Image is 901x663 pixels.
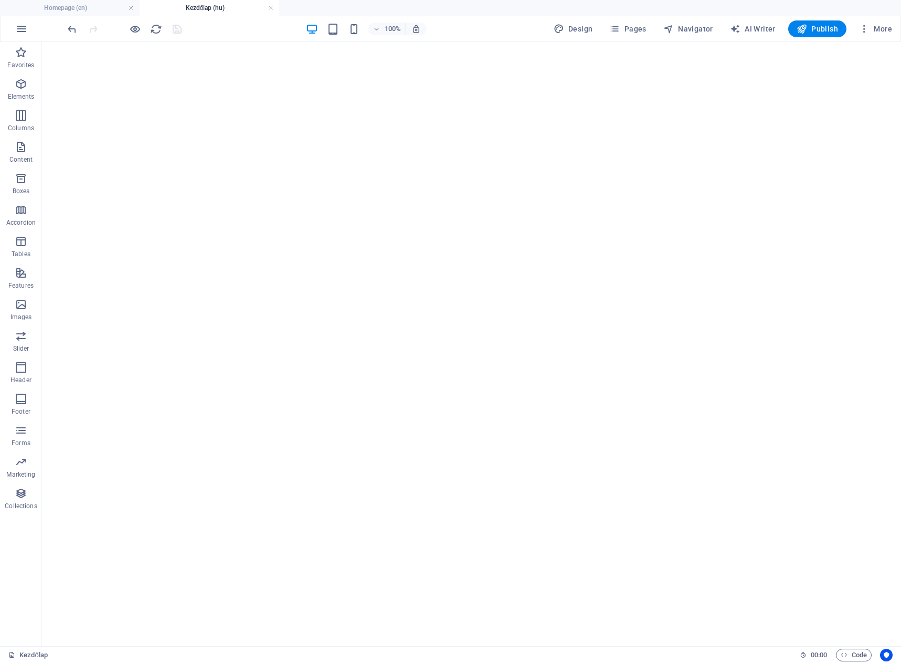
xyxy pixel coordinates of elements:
[605,20,650,37] button: Pages
[129,23,141,35] button: Click here to leave preview mode and continue editing
[818,651,820,659] span: :
[10,376,31,384] p: Header
[368,23,406,35] button: 100%
[13,344,29,353] p: Slider
[7,61,34,69] p: Favorites
[10,313,32,321] p: Images
[855,20,896,37] button: More
[8,124,34,132] p: Columns
[13,187,30,195] p: Boxes
[549,20,597,37] button: Design
[66,23,78,35] i: Undo: Edit headline (Ctrl+Z)
[9,155,33,164] p: Content
[12,407,30,416] p: Footer
[880,649,893,661] button: Usercentrics
[659,20,717,37] button: Navigator
[411,24,421,34] i: On resize automatically adjust zoom level to fit chosen device.
[800,649,828,661] h6: Session time
[549,20,597,37] div: Design (Ctrl+Alt+Y)
[8,92,35,101] p: Elements
[730,24,776,34] span: AI Writer
[726,20,780,37] button: AI Writer
[841,649,867,661] span: Code
[836,649,872,661] button: Code
[150,23,162,35] button: reload
[788,20,846,37] button: Publish
[554,24,593,34] span: Design
[6,470,35,479] p: Marketing
[140,2,279,14] h4: Kezdőlap (hu)
[663,24,713,34] span: Navigator
[150,23,162,35] i: Reload page
[384,23,401,35] h6: 100%
[609,24,646,34] span: Pages
[12,439,30,447] p: Forms
[811,649,827,661] span: 00 00
[66,23,78,35] button: undo
[797,24,838,34] span: Publish
[12,250,30,258] p: Tables
[859,24,892,34] span: More
[8,649,48,661] a: Click to cancel selection. Double-click to open Pages
[5,502,37,510] p: Collections
[8,281,34,290] p: Features
[6,218,36,227] p: Accordion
